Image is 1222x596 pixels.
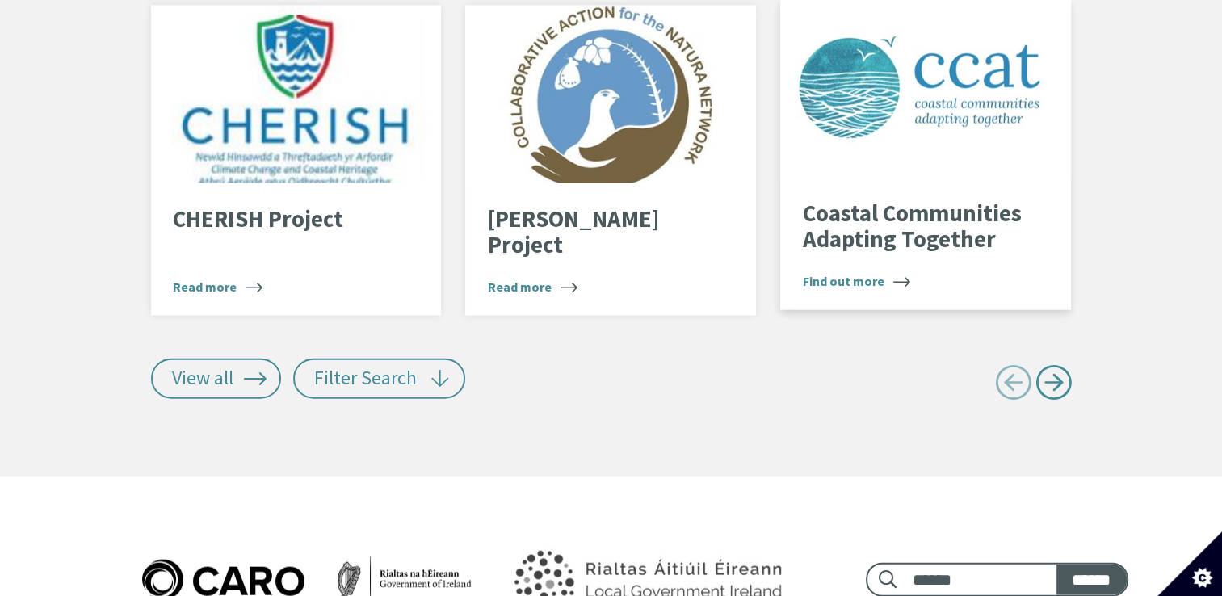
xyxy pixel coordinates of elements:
a: View all [151,359,282,399]
p: [PERSON_NAME] Project [488,207,710,258]
button: Set cookie preferences [1157,531,1222,596]
p: CHERISH Project [173,207,395,233]
a: Next page [1035,359,1072,413]
a: CHERISH Project Read more [151,6,442,316]
p: Coastal Communities Adapting Together [803,201,1025,252]
span: Find out more [803,271,910,291]
a: [PERSON_NAME] Project Read more [465,6,756,316]
span: Read more [488,277,577,296]
span: Read more [173,277,262,296]
a: Previous page [995,359,1031,413]
button: Filter Search [293,359,465,399]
